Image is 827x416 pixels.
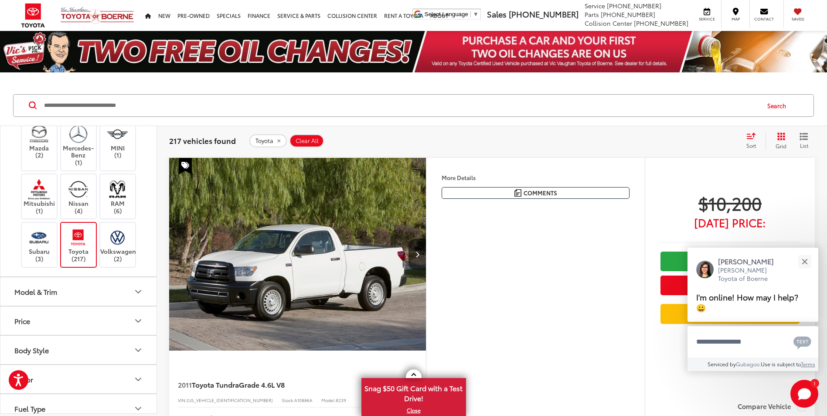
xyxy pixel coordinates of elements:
span: [DATE] Price: [660,218,800,227]
div: 2011 Toyota Tundra Grade 4.6L V8 0 [169,158,427,351]
span: List [800,142,808,149]
a: Check Availability [660,252,800,271]
p: [PERSON_NAME] Toyota of Boerne [718,266,783,283]
span: 8239 [336,397,346,403]
button: Body StyleBody Style [0,336,157,364]
label: Mazda (2) [22,123,57,159]
span: [PHONE_NUMBER] [634,19,688,27]
span: Special [179,158,192,174]
a: 2011 Toyota Tundra Grade 4.6L V82011 Toyota Tundra Grade 4.6L V82011 Toyota Tundra Grade 4.6L V82... [169,158,427,351]
textarea: Type your message [687,326,818,358]
div: Fuel Type [133,403,143,414]
span: [PHONE_NUMBER] [601,10,655,19]
label: Toyota (217) [61,227,96,263]
div: Body Style [133,345,143,355]
div: Price [14,317,30,325]
button: Chat with SMS [791,332,814,351]
button: Clear All [289,134,324,147]
h4: More Details [442,174,630,181]
img: 2011 Toyota Tundra Grade 4.6L V8 [169,158,427,351]
span: Select Language [425,11,468,17]
span: Stock: [282,397,294,403]
span: [US_VEHICLE_IDENTIFICATION_NUMBER] [187,397,273,403]
span: Sort [746,142,756,149]
button: Toggle Chat Window [790,380,818,408]
span: Use is subject to [761,360,801,368]
span: ▼ [473,11,479,17]
span: Contact [754,16,774,22]
span: [PHONE_NUMBER] [509,8,579,20]
span: ​ [470,11,471,17]
span: Comments [524,189,557,197]
span: A10886A [294,397,313,403]
button: remove Toyota [249,134,287,147]
button: Comments [442,187,630,199]
div: Fuel Type [14,404,45,413]
span: Service [585,1,605,10]
label: Mitsubishi (1) [22,179,57,214]
img: Vic Vaughan Toyota of Boerne in Boerne, TX) [106,227,129,248]
img: Comments [514,189,521,197]
span: I'm online! How may I help? 😀 [696,291,798,313]
div: Model & Trim [133,286,143,297]
svg: Start Chat [790,380,818,408]
label: Compare Vehicle [738,402,806,411]
div: Color [133,374,143,385]
button: Get Price Now [660,276,800,295]
span: Serviced by [708,360,736,368]
label: Subaru (3) [22,227,57,263]
img: Vic Vaughan Toyota of Boerne in Boerne, TX) [27,123,51,144]
button: List View [793,132,815,150]
button: Search [759,95,799,116]
label: Mercedes-Benz (1) [61,123,96,166]
span: Grid [776,142,786,150]
button: Grid View [766,132,793,150]
span: Collision Center [585,19,632,27]
label: RAM (6) [100,179,136,214]
img: Vic Vaughan Toyota of Boerne in Boerne, TX) [66,123,90,144]
span: 2011 [178,379,192,389]
span: Toyota [255,137,273,144]
button: ColorColor [0,365,157,393]
a: Gubagoo. [736,360,761,368]
img: Vic Vaughan Toyota of Boerne in Boerne, TX) [27,179,51,199]
span: 217 vehicles found [169,135,236,146]
div: Body Style [14,346,49,354]
img: Vic Vaughan Toyota of Boerne in Boerne, TX) [106,179,129,199]
span: VIN: [178,397,187,403]
span: Service [697,16,717,22]
img: Vic Vaughan Toyota of Boerne in Boerne, TX) [66,227,90,248]
img: Vic Vaughan Toyota of Boerne in Boerne, TX) [106,123,129,144]
span: Snag $50 Gift Card with a Test Drive! [362,379,465,406]
img: Vic Vaughan Toyota of Boerne [60,7,134,24]
label: Volkswagen (2) [100,227,136,263]
button: Close [795,252,814,271]
span: Clear All [296,137,319,144]
img: Vic Vaughan Toyota of Boerne in Boerne, TX) [27,227,51,248]
button: Select sort value [742,132,766,150]
a: 2011Toyota TundraGrade 4.6L V8 [178,380,387,389]
a: Value Your Trade [660,304,800,324]
svg: Text [793,335,811,349]
span: Grade 4.6L V8 [239,379,285,389]
div: Price [133,316,143,326]
span: Toyota Tundra [192,379,239,389]
span: Parts [585,10,599,19]
span: [PHONE_NUMBER] [607,1,661,10]
span: Model: [321,397,336,403]
p: [PERSON_NAME] [718,256,783,266]
div: Close[PERSON_NAME][PERSON_NAME] Toyota of BoerneI'm online! How may I help? 😀Type your messageCha... [687,248,818,371]
button: PricePrice [0,307,157,335]
div: Model & Trim [14,287,57,296]
a: Terms [801,360,815,368]
button: Model & TrimModel & Trim [0,277,157,306]
span: Map [726,16,745,22]
span: Saved [788,16,807,22]
span: 1 [813,381,816,385]
input: Search by Make, Model, or Keyword [43,95,759,116]
img: Vic Vaughan Toyota of Boerne in Boerne, TX) [66,179,90,199]
label: MINI (1) [100,123,136,159]
span: Sales [487,8,507,20]
span: $10,200 [660,192,800,214]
